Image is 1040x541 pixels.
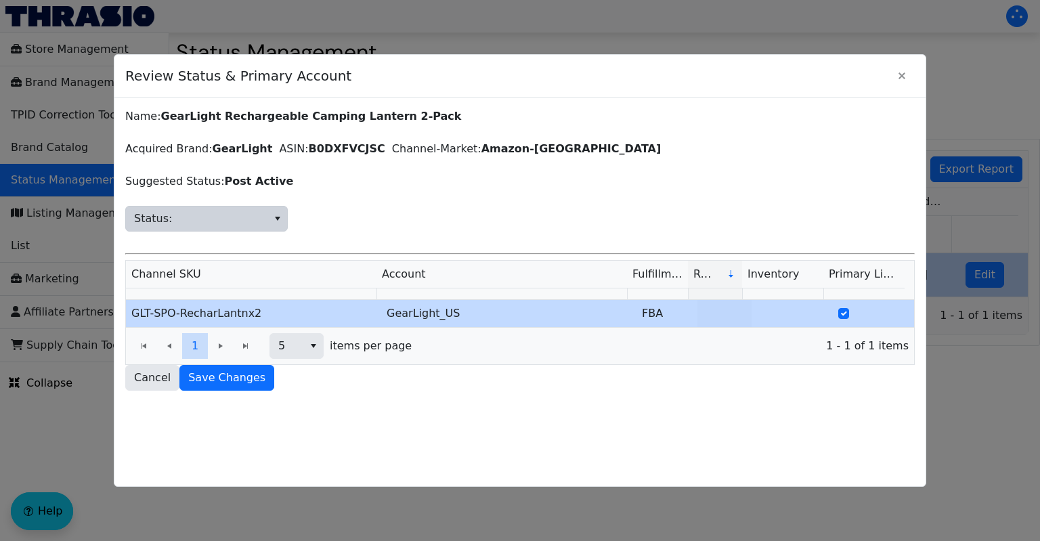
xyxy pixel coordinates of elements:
[838,308,849,319] input: Select Row
[330,338,412,354] span: items per page
[213,142,273,155] label: GearLight
[382,266,426,282] span: Account
[829,267,910,280] span: Primary Listing
[747,266,799,282] span: Inventory
[269,333,324,359] span: Page size
[134,370,171,386] span: Cancel
[481,142,662,155] label: Amazon-[GEOGRAPHIC_DATA]
[889,63,915,89] button: Close
[303,334,323,358] button: select
[182,333,208,359] button: Page 1
[636,300,697,327] td: FBA
[309,142,385,155] label: B0DXFVCJSC
[161,110,462,123] label: GearLight Rechargeable Camping Lantern 2-Pack
[125,206,288,232] span: Status:
[192,338,198,354] span: 1
[126,300,381,327] td: GLT-SPO-RecharLantnx2
[225,175,294,188] label: Post Active
[381,300,636,327] td: GearLight_US
[179,365,274,391] button: Save Changes
[126,327,914,364] div: Page 1 of 1
[267,207,287,231] button: select
[422,338,909,354] span: 1 - 1 of 1 items
[188,370,265,386] span: Save Changes
[125,108,915,391] div: Name: Acquired Brand: ASIN: Channel-Market: Suggested Status:
[125,59,889,93] span: Review Status & Primary Account
[693,266,716,282] span: Revenue
[131,266,201,282] span: Channel SKU
[278,338,295,354] span: 5
[632,266,682,282] span: Fulfillment
[125,365,179,391] button: Cancel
